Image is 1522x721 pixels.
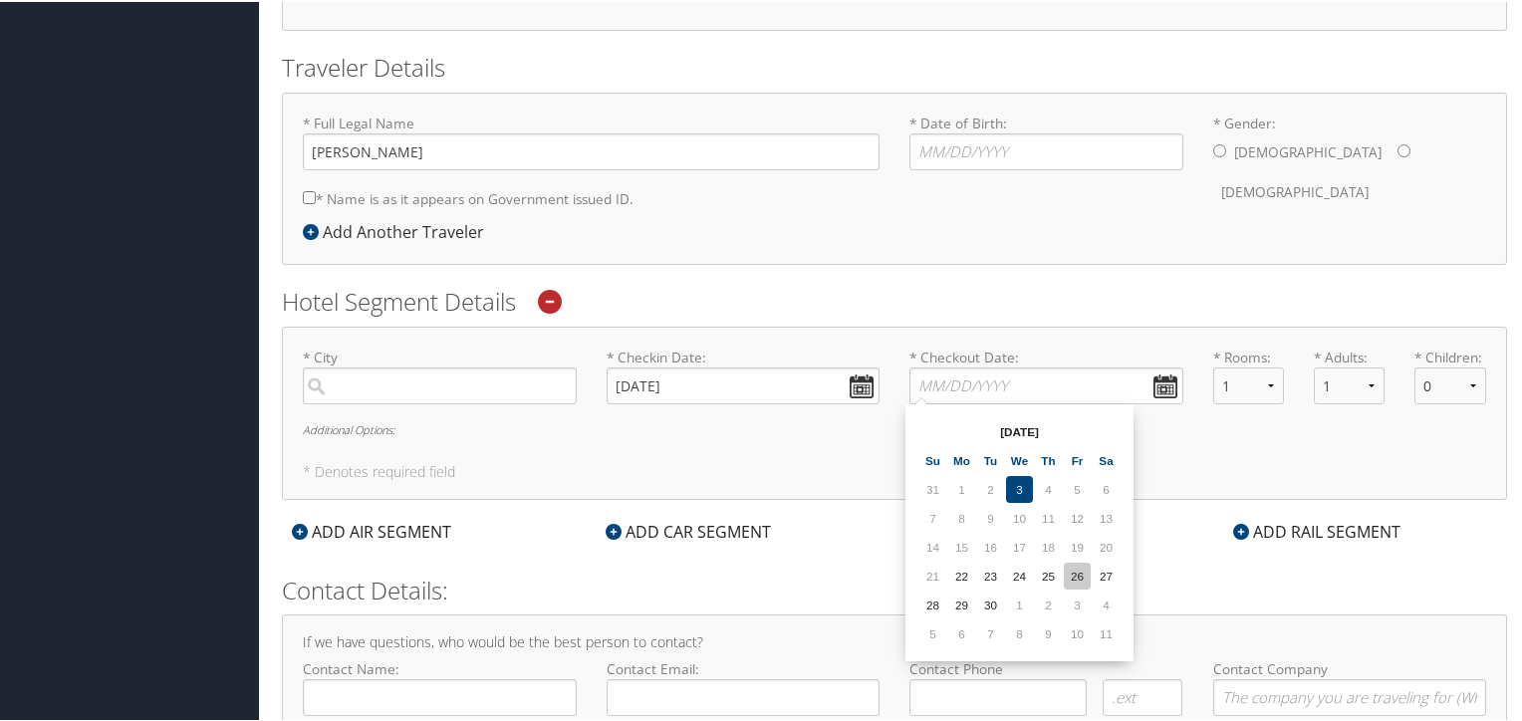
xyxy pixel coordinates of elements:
label: * Adults: [1314,346,1385,365]
td: 2 [977,474,1004,501]
th: Sa [1093,445,1120,472]
th: Su [919,445,946,472]
td: 14 [919,532,946,559]
td: 4 [1093,590,1120,616]
div: ADD RAIL SEGMENT [1223,518,1410,542]
label: Contact Company [1213,657,1487,714]
div: ADD CAR SEGMENT [596,518,781,542]
th: Tu [977,445,1004,472]
td: 7 [977,618,1004,645]
td: 25 [1035,561,1062,588]
td: 20 [1093,532,1120,559]
label: [DEMOGRAPHIC_DATA] [1221,171,1369,209]
td: 12 [1064,503,1091,530]
td: 18 [1035,532,1062,559]
label: * Children: [1414,346,1485,365]
td: 17 [1006,532,1033,559]
td: 27 [1093,561,1120,588]
input: .ext [1103,677,1183,714]
input: Contact Company [1213,677,1487,714]
input: Contact Email: [607,677,881,714]
td: 19 [1064,532,1091,559]
td: 10 [1064,618,1091,645]
input: * Checkout Date: [909,365,1183,402]
td: 3 [1006,474,1033,501]
h4: If we have questions, who would be the best person to contact? [303,633,1486,647]
label: Contact Name: [303,657,577,714]
td: 2 [1035,590,1062,616]
h2: Hotel Segment Details [282,283,1507,317]
h6: Additional Options: [303,422,1486,433]
td: 10 [1006,503,1033,530]
td: 6 [1093,474,1120,501]
td: 30 [977,590,1004,616]
label: * Rooms: [1213,346,1284,365]
label: * Name is as it appears on Government issued ID. [303,178,634,215]
input: * Gender:[DEMOGRAPHIC_DATA][DEMOGRAPHIC_DATA] [1397,142,1410,155]
th: We [1006,445,1033,472]
td: 6 [948,618,975,645]
td: 11 [1035,503,1062,530]
input: * Checkin Date: [607,365,881,402]
input: * Full Legal Name [303,131,880,168]
td: 13 [1093,503,1120,530]
h2: Contact Details: [282,572,1507,605]
td: 22 [948,561,975,588]
td: 11 [1093,618,1120,645]
label: Contact Email: [607,657,881,714]
th: [DATE] [948,416,1091,443]
td: 4 [1035,474,1062,501]
label: * Checkout Date: [909,346,1183,402]
td: 16 [977,532,1004,559]
td: 9 [977,503,1004,530]
td: 31 [919,474,946,501]
td: 28 [919,590,946,616]
th: Th [1035,445,1062,472]
td: 24 [1006,561,1033,588]
div: ADD AIR SEGMENT [282,518,461,542]
td: 26 [1064,561,1091,588]
td: 29 [948,590,975,616]
td: 23 [977,561,1004,588]
label: [DEMOGRAPHIC_DATA] [1234,131,1382,169]
label: * City [303,346,577,402]
td: 1 [948,474,975,501]
h5: * Denotes required field [303,463,1486,477]
input: Contact Name: [303,677,577,714]
th: Mo [948,445,975,472]
input: * Name is as it appears on Government issued ID. [303,189,316,202]
input: * Date of Birth: [909,131,1183,168]
td: 3 [1064,590,1091,616]
input: * Gender:[DEMOGRAPHIC_DATA][DEMOGRAPHIC_DATA] [1213,142,1226,155]
td: 7 [919,503,946,530]
label: * Date of Birth: [909,112,1183,168]
td: 9 [1035,618,1062,645]
td: 5 [919,618,946,645]
label: Contact Phone [909,657,1183,677]
th: Fr [1064,445,1091,472]
td: 1 [1006,590,1033,616]
label: * Checkin Date: [607,346,881,402]
h2: Traveler Details [282,49,1507,83]
td: 5 [1064,474,1091,501]
td: 8 [948,503,975,530]
td: 21 [919,561,946,588]
label: * Full Legal Name [303,112,880,168]
div: Add Another Traveler [303,218,494,242]
td: 8 [1006,618,1033,645]
label: * Gender: [1213,112,1487,210]
td: 15 [948,532,975,559]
